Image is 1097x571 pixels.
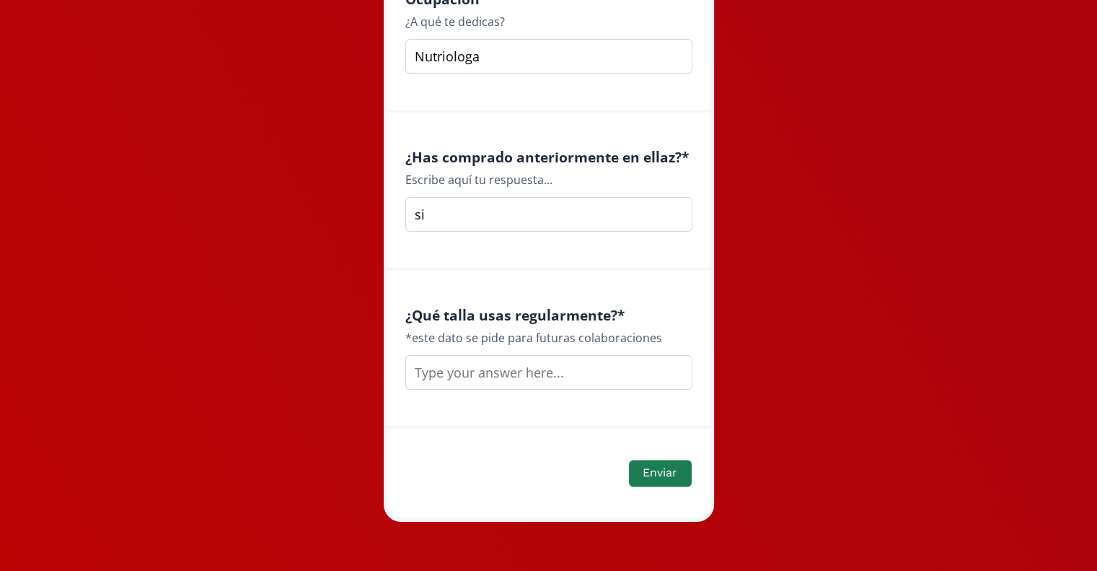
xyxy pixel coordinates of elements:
[405,329,692,346] div: *este dato se pide para futuras colaboraciones
[405,197,692,232] input: Type your answer here...
[405,149,692,165] h4: ¿Has comprado anteriormente en ellaz? *
[405,355,692,390] input: Type your answer here...
[405,307,692,323] h4: ¿Qué talla usas regularmente? *
[405,171,692,188] div: Escribe aquí tu respuesta...
[405,13,692,30] div: ¿A qué te dedicas?
[629,460,691,487] button: Enviar
[405,39,692,74] input: Type your answer here...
